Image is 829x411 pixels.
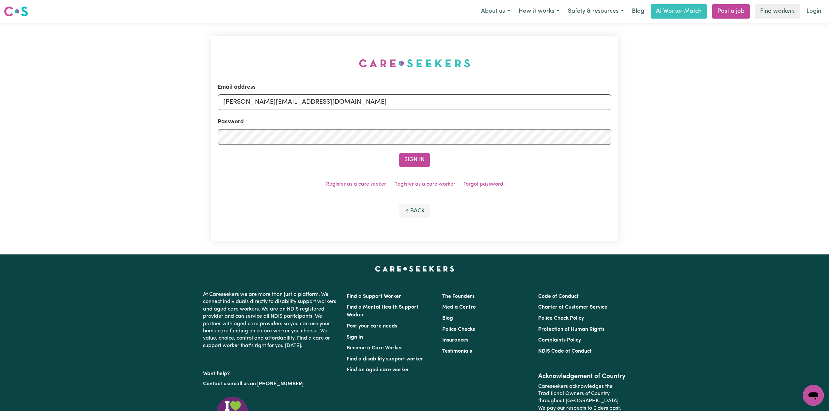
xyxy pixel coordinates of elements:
a: Code of Conduct [538,294,579,299]
a: Find a Support Worker [347,294,401,299]
a: Charter of Customer Service [538,305,607,310]
input: Email address [218,94,611,110]
a: Forgot password [463,182,503,187]
a: Find a Mental Health Support Worker [347,305,418,318]
a: Testimonials [442,349,472,354]
label: Email address [218,83,256,92]
a: Sign In [347,335,363,340]
a: Blog [628,4,648,19]
button: How it works [514,5,564,18]
a: call us on [PHONE_NUMBER] [234,381,304,387]
a: The Founders [442,294,475,299]
a: Register as a care seeker [326,182,386,187]
p: or [203,378,339,390]
p: Want help? [203,368,339,377]
a: Complaints Policy [538,338,581,343]
button: Sign In [399,153,430,167]
a: Careseekers logo [4,4,28,19]
a: Post your care needs [347,324,397,329]
a: Post a job [712,4,750,19]
p: At Careseekers we are more than just a platform. We connect individuals directly to disability su... [203,288,339,352]
a: Police Checks [442,327,475,332]
a: Media Centre [442,305,476,310]
a: Insurances [442,338,468,343]
a: Find an aged care worker [347,367,409,373]
img: Careseekers logo [4,6,28,17]
label: Password [218,118,244,126]
a: Find workers [755,4,800,19]
a: Protection of Human Rights [538,327,604,332]
a: NDIS Code of Conduct [538,349,592,354]
button: Safety & resources [564,5,628,18]
button: Back [399,204,430,218]
a: Police Check Policy [538,316,584,321]
h2: Acknowledgement of Country [538,373,626,380]
a: Contact us [203,381,229,387]
a: Register as a care worker [394,182,455,187]
a: Blog [442,316,453,321]
a: AI Worker Match [651,4,707,19]
a: Find a disability support worker [347,357,423,362]
iframe: Button to launch messaging window [803,385,824,406]
a: Become a Care Worker [347,345,402,351]
a: Login [803,4,825,19]
a: Careseekers home page [375,266,454,271]
button: About us [477,5,514,18]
